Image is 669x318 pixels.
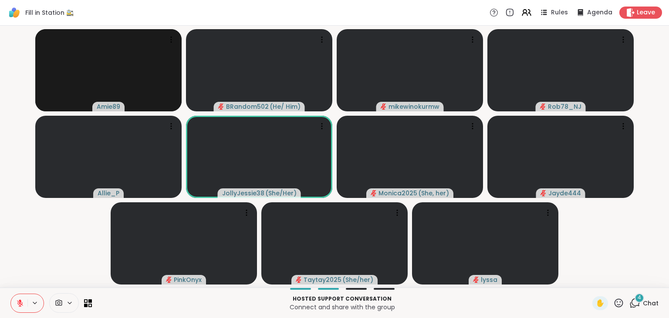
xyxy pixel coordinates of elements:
span: audio-muted [371,190,377,196]
p: Hosted support conversation [97,295,587,303]
span: Allie_P [98,189,119,197]
span: ( She/Her ) [265,189,297,197]
span: audio-muted [166,277,172,283]
span: Fill in Station 🚉 [25,8,74,17]
img: ShareWell Logomark [7,5,22,20]
span: BRandom502 [226,102,269,111]
span: audio-muted [218,104,224,110]
span: audio-muted [381,104,387,110]
p: Connect and share with the group [97,303,587,311]
span: 4 [638,294,641,301]
span: audio-muted [541,190,547,196]
img: Amie89 [72,29,145,111]
span: ( She/her ) [342,275,373,284]
span: ✋ [596,298,605,308]
span: JollyJessie38 [222,189,264,197]
span: ( He/ Him ) [270,102,301,111]
span: Leave [637,8,655,17]
span: mikewinokurmw [389,102,439,111]
span: ( She, her ) [418,189,449,197]
span: audio-muted [473,277,479,283]
span: Monica2025 [378,189,417,197]
span: audio-muted [296,277,302,283]
span: Rules [551,8,568,17]
span: audio-muted [540,104,546,110]
span: Rob78_NJ [548,102,581,111]
span: Amie89 [97,102,120,111]
span: lyssa [481,275,497,284]
span: Agenda [587,8,612,17]
span: Taytay2025 [304,275,341,284]
span: PinkOnyx [174,275,202,284]
span: Chat [643,299,659,308]
span: Jayde444 [548,189,581,197]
